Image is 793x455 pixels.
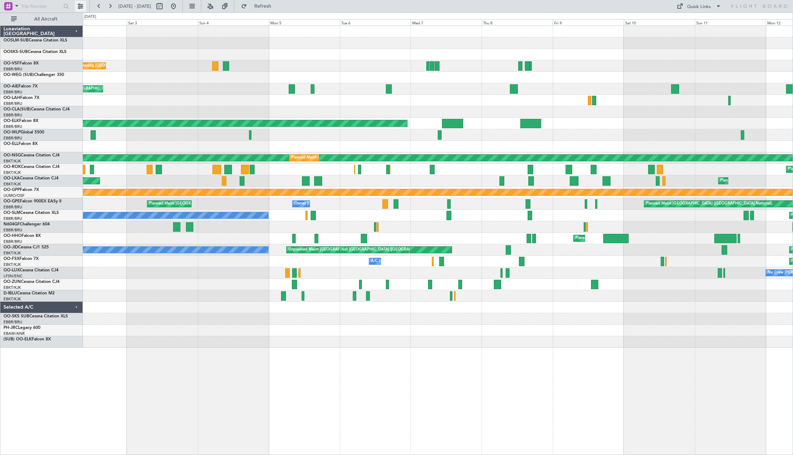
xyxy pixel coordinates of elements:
span: OO-ELL [3,142,18,146]
a: EBBR/BRU [3,319,22,325]
div: Mon 5 [269,19,340,25]
a: N604GFChallenger 604 [3,222,50,226]
span: OO-CLA(SUB) [3,107,31,111]
span: D-IBLU [3,291,17,295]
span: OO-WEG (SUB) [3,73,34,77]
div: Planned Maint [GEOGRAPHIC_DATA] ([GEOGRAPHIC_DATA] National) [646,199,772,209]
a: OO-JIDCessna CJ1 525 [3,245,49,249]
a: OO-GPPFalcon 7X [3,188,39,192]
a: UUMO/OSF [3,193,24,198]
a: EBKT/KJK [3,170,21,175]
a: OO-LUXCessna Citation CJ4 [3,268,59,272]
a: EBBR/BRU [3,113,22,118]
a: OOSKS-SUBCessna Citation XLS [3,50,67,54]
div: Tue 6 [340,19,411,25]
div: Fri 2 [56,19,127,25]
a: OO-CLA(SUB)Cessna Citation CJ4 [3,107,70,111]
a: EBBR/BRU [3,216,22,221]
div: Quick Links [687,3,711,10]
a: OO-ZUNCessna Citation CJ4 [3,280,60,284]
div: Sat 10 [624,19,695,25]
span: OO-SKS SUB [3,314,29,318]
a: EBKT/KJK [3,296,21,302]
a: LFSN/ENC [3,273,23,279]
span: OO-ROK [3,165,21,169]
button: Quick Links [673,1,725,12]
span: Refresh [248,4,278,9]
a: OO-LAHFalcon 7X [3,96,39,100]
a: EBBR/BRU [3,101,22,106]
span: (SUB) OO-ELK [3,337,32,341]
a: OO-SKS SUBCessna Citation XLS [3,314,68,318]
a: OO-VSFFalcon 8X [3,61,39,65]
a: OO-GPEFalcon 900EX EASy II [3,199,61,203]
span: OO-HHO [3,234,22,238]
a: OO-ROKCessna Citation CJ4 [3,165,60,169]
span: All Aircraft [18,17,73,22]
div: [DATE] [84,14,96,20]
div: Sun 11 [695,19,766,25]
a: OOSLM-SUBCessna Citation XLS [3,38,67,43]
a: EBBR/BRU [3,136,22,141]
a: EBBR/BRU [3,227,22,233]
div: A/C Unavailable [GEOGRAPHIC_DATA]-[GEOGRAPHIC_DATA] [371,256,482,267]
span: OO-LUX [3,268,20,272]
a: OO-ELLFalcon 8X [3,142,38,146]
span: PH-JRC [3,326,18,330]
span: OO-LAH [3,96,20,100]
span: OO-WLP [3,130,21,134]
div: Thu 8 [482,19,553,25]
div: Fri 9 [553,19,624,25]
span: OO-ZUN [3,280,21,284]
span: OO-GPE [3,199,20,203]
a: OO-LXACessna Citation CJ4 [3,176,59,180]
div: Planned Maint Geneva (Cointrin) [575,233,633,244]
a: EBBR/BRU [3,67,22,72]
span: OO-VSF [3,61,20,65]
span: OO-NSG [3,153,21,157]
div: Owner [GEOGRAPHIC_DATA] ([GEOGRAPHIC_DATA] National) [294,199,407,209]
div: Sat 3 [127,19,198,25]
a: EBKT/KJK [3,285,21,290]
a: OO-ELKFalcon 8X [3,119,38,123]
a: OO-WEG (SUB)Challenger 350 [3,73,64,77]
div: Unplanned Maint [GEOGRAPHIC_DATA]-[GEOGRAPHIC_DATA] [288,245,401,255]
span: OO-GPP [3,188,20,192]
div: null [GEOGRAPHIC_DATA] ([GEOGRAPHIC_DATA]) [342,245,432,255]
div: Planned Maint [GEOGRAPHIC_DATA] ([GEOGRAPHIC_DATA] National) [149,199,275,209]
span: OO-JID [3,245,18,249]
span: OOSKS-SUB [3,50,28,54]
a: EBBR/BRU [3,90,22,95]
a: OO-WLPGlobal 5500 [3,130,44,134]
a: EBAW/ANR [3,331,25,336]
a: EBKT/KJK [3,250,21,256]
a: EBKT/KJK [3,159,21,164]
div: Planned Maint Kortrijk-[GEOGRAPHIC_DATA] [291,153,372,163]
a: PH-JRCLegacy 600 [3,326,40,330]
a: EBBR/BRU [3,239,22,244]
a: OO-HHOFalcon 8X [3,234,41,238]
a: EBKT/KJK [3,262,21,267]
input: Trip Number [21,1,61,11]
span: OO-FSX [3,257,20,261]
a: OO-FSXFalcon 7X [3,257,39,261]
div: Sun 4 [198,19,269,25]
span: OO-LXA [3,176,20,180]
a: OO-SLMCessna Citation XLS [3,211,59,215]
button: Refresh [238,1,280,12]
span: OO-ELK [3,119,19,123]
button: All Aircraft [8,14,76,25]
a: EBKT/KJK [3,182,21,187]
span: OOSLM-SUB [3,38,29,43]
a: D-IBLUCessna Citation M2 [3,291,55,295]
span: OO-SLM [3,211,20,215]
a: OO-NSGCessna Citation CJ4 [3,153,60,157]
a: OO-AIEFalcon 7X [3,84,38,88]
div: Wed 7 [411,19,482,25]
a: EBBR/BRU [3,205,22,210]
span: [DATE] - [DATE] [118,3,151,9]
a: EBBR/BRU [3,124,22,129]
span: N604GF [3,222,20,226]
span: OO-AIE [3,84,18,88]
a: (SUB) OO-ELKFalcon 8X [3,337,51,341]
